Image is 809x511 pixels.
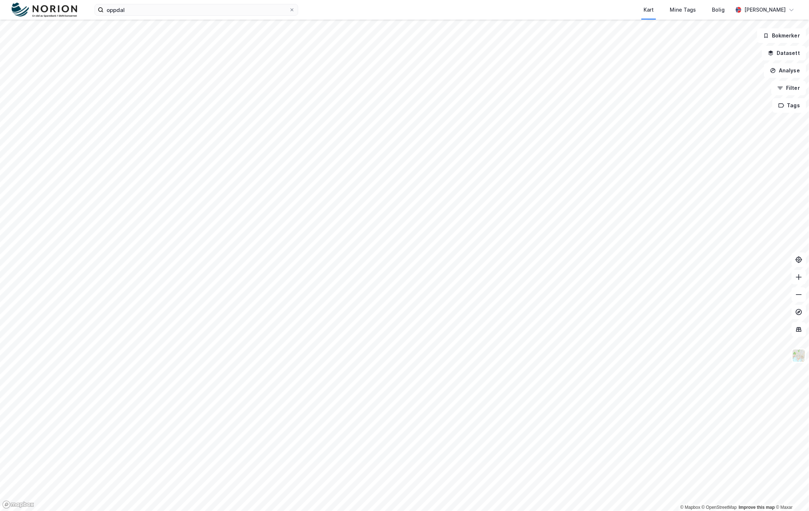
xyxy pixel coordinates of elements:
div: Kontrollprogram for chat [773,476,809,511]
input: Søk på adresse, matrikkel, gårdeiere, leietakere eller personer [104,4,289,15]
button: Bokmerker [757,28,806,43]
button: Tags [772,98,806,113]
img: Z [792,349,806,363]
button: Analyse [764,63,806,78]
div: [PERSON_NAME] [744,5,786,14]
a: Mapbox homepage [2,500,34,509]
iframe: Chat Widget [773,476,809,511]
button: Datasett [762,46,806,60]
div: Kart [644,5,654,14]
div: Mine Tags [670,5,696,14]
a: Improve this map [739,505,775,510]
a: Mapbox [680,505,700,510]
a: OpenStreetMap [702,505,737,510]
div: Bolig [712,5,725,14]
button: Filter [771,81,806,95]
img: norion-logo.80e7a08dc31c2e691866.png [12,3,77,17]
